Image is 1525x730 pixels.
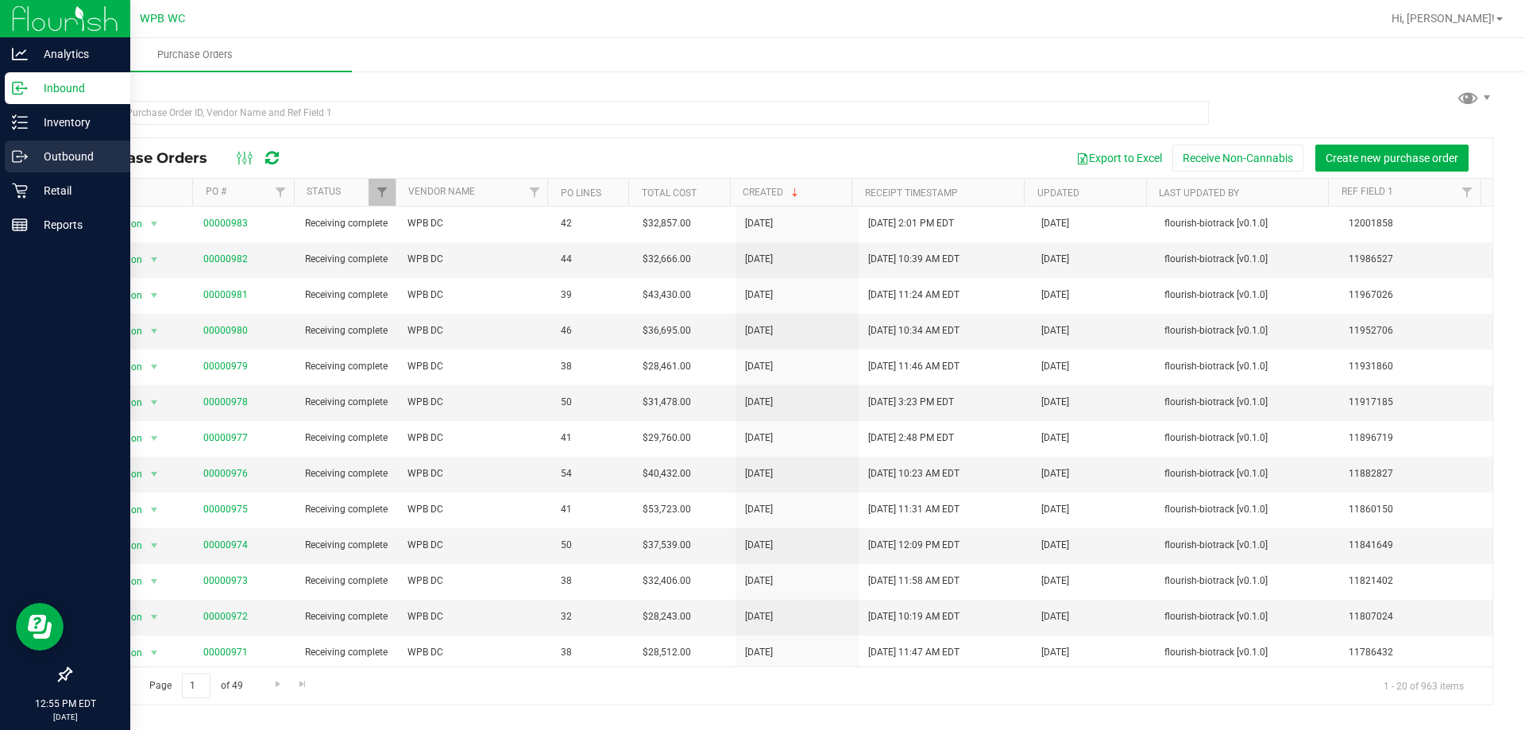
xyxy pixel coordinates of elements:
[868,645,959,660] span: [DATE] 11:47 AM EDT
[144,606,164,628] span: select
[305,431,388,446] span: Receiving complete
[745,216,773,231] span: [DATE]
[144,535,164,557] span: select
[203,218,248,229] a: 00000983
[28,44,123,64] p: Analytics
[305,359,388,374] span: Receiving complete
[305,466,388,481] span: Receiving complete
[643,538,691,553] span: $37,539.00
[203,289,248,300] a: 00000981
[305,574,388,589] span: Receiving complete
[745,431,773,446] span: [DATE]
[745,359,773,374] span: [DATE]
[1041,359,1069,374] span: [DATE]
[1349,466,1483,481] span: 11882827
[1349,502,1483,517] span: 11860150
[16,603,64,651] iframe: Resource center
[643,288,691,303] span: $43,430.00
[83,187,187,199] div: Actions
[407,216,542,231] span: WPB DC
[643,359,691,374] span: $28,461.00
[1041,538,1069,553] span: [DATE]
[407,359,542,374] span: WPB DC
[1164,359,1330,374] span: flourish-biotrack [v0.1.0]
[743,187,801,198] a: Created
[305,538,388,553] span: Receiving complete
[144,320,164,342] span: select
[561,288,624,303] span: 39
[561,645,624,660] span: 38
[643,502,691,517] span: $53,723.00
[28,181,123,200] p: Retail
[144,392,164,414] span: select
[643,609,691,624] span: $28,243.00
[1164,395,1330,410] span: flourish-biotrack [v0.1.0]
[1164,502,1330,517] span: flourish-biotrack [v0.1.0]
[305,645,388,660] span: Receiving complete
[1041,252,1069,267] span: [DATE]
[1037,187,1079,199] a: Updated
[1349,431,1483,446] span: 11896719
[1041,609,1069,624] span: [DATE]
[144,570,164,593] span: select
[561,359,624,374] span: 38
[203,325,248,336] a: 00000980
[745,538,773,553] span: [DATE]
[868,395,954,410] span: [DATE] 3:23 PM EDT
[144,284,164,307] span: select
[12,46,28,62] inline-svg: Analytics
[561,216,624,231] span: 42
[305,216,388,231] span: Receiving complete
[144,463,164,485] span: select
[1349,359,1483,374] span: 11931860
[561,252,624,267] span: 44
[1164,431,1330,446] span: flourish-biotrack [v0.1.0]
[1326,152,1458,164] span: Create new purchase order
[407,323,542,338] span: WPB DC
[868,502,959,517] span: [DATE] 11:31 AM EDT
[305,252,388,267] span: Receiving complete
[408,186,475,197] a: Vendor Name
[1041,216,1069,231] span: [DATE]
[136,48,254,62] span: Purchase Orders
[1164,252,1330,267] span: flourish-biotrack [v0.1.0]
[305,323,388,338] span: Receiving complete
[144,499,164,521] span: select
[203,504,248,515] a: 00000975
[745,502,773,517] span: [DATE]
[1371,674,1477,697] span: 1 - 20 of 963 items
[305,395,388,410] span: Receiving complete
[868,431,954,446] span: [DATE] 2:48 PM EDT
[83,149,223,167] span: Purchase Orders
[7,711,123,723] p: [DATE]
[642,187,697,199] a: Total Cost
[1041,466,1069,481] span: [DATE]
[1392,12,1495,25] span: Hi, [PERSON_NAME]!
[643,466,691,481] span: $40,432.00
[561,395,624,410] span: 50
[561,187,601,199] a: PO Lines
[28,215,123,234] p: Reports
[407,252,542,267] span: WPB DC
[307,186,341,197] a: Status
[28,79,123,98] p: Inbound
[1041,431,1069,446] span: [DATE]
[1066,145,1172,172] button: Export to Excel
[1164,466,1330,481] span: flourish-biotrack [v0.1.0]
[1349,574,1483,589] span: 11821402
[70,101,1209,125] input: Search Purchase Order ID, Vendor Name and Ref Field 1
[12,80,28,96] inline-svg: Inbound
[745,609,773,624] span: [DATE]
[407,466,542,481] span: WPB DC
[305,502,388,517] span: Receiving complete
[643,395,691,410] span: $31,478.00
[206,186,226,197] a: PO #
[868,288,959,303] span: [DATE] 11:24 AM EDT
[745,574,773,589] span: [DATE]
[7,697,123,711] p: 12:55 PM EDT
[28,147,123,166] p: Outbound
[561,431,624,446] span: 41
[868,574,959,589] span: [DATE] 11:58 AM EDT
[643,431,691,446] span: $29,760.00
[1164,538,1330,553] span: flourish-biotrack [v0.1.0]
